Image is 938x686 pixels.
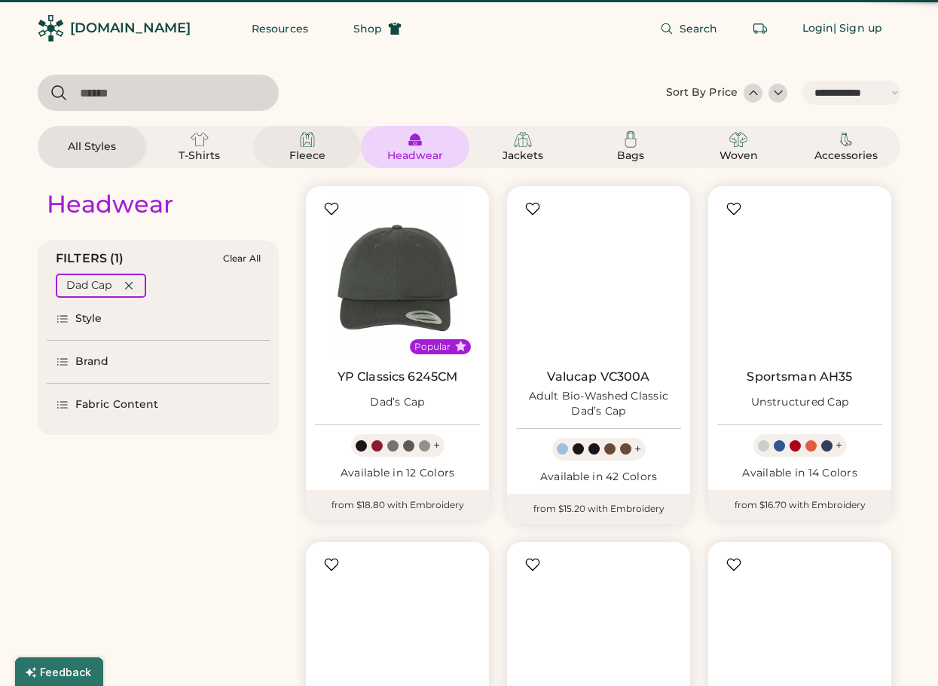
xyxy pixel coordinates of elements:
div: | Sign up [833,21,882,36]
div: from $18.80 with Embroidery [306,490,489,520]
div: from $16.70 with Embroidery [708,490,891,520]
a: Sportsman AH35 [747,369,852,384]
img: Sportsman AH35 Unstructured Cap [717,195,882,360]
img: Rendered Logo - Screens [38,15,64,41]
div: Fabric Content [75,397,158,412]
a: YP Classics 6245CM [338,369,458,384]
div: Available in 12 Colors [315,466,480,481]
span: Shop [353,23,382,34]
div: Adult Bio-Washed Classic Dad’s Cap [516,389,681,419]
img: Woven Icon [729,130,747,149]
button: Popular Style [455,341,466,352]
div: Sort By Price [666,85,738,100]
button: Search [642,14,736,44]
img: Valucap VC300A Adult Bio-Washed Classic Dad’s Cap [516,195,681,360]
div: Headwear [381,149,449,164]
div: from $15.20 with Embroidery [507,494,690,524]
div: + [634,441,641,458]
div: Fleece [273,149,341,164]
div: Dad Cap [66,278,112,293]
img: Accessories Icon [837,130,855,149]
span: Search [680,23,718,34]
img: Headwear Icon [406,130,424,149]
div: Headwear [47,189,173,219]
div: Jackets [489,149,557,164]
div: Style [75,311,102,326]
div: Available in 14 Colors [717,466,882,481]
div: Login [802,21,834,36]
button: Retrieve an order [745,14,775,44]
a: Valucap VC300A [547,369,649,384]
img: Bags Icon [622,130,640,149]
div: Dad’s Cap [370,395,424,410]
div: Brand [75,354,109,369]
div: Unstructured Cap [751,395,848,410]
div: T-Shirts [166,149,234,164]
img: Fleece Icon [298,130,316,149]
div: [DOMAIN_NAME] [70,19,191,38]
div: + [433,437,440,454]
div: Woven [704,149,772,164]
div: Popular [414,341,451,353]
div: + [836,437,842,454]
img: YP Classics 6245CM Dad’s Cap [315,195,480,360]
div: FILTERS (1) [56,250,124,268]
div: Available in 42 Colors [516,470,681,485]
button: Shop [335,14,420,44]
div: Bags [597,149,665,164]
img: T-Shirts Icon [191,130,209,149]
div: Clear All [223,253,261,264]
button: Resources [234,14,326,44]
img: Jackets Icon [514,130,532,149]
div: Accessories [812,149,880,164]
div: All Styles [58,139,126,155]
